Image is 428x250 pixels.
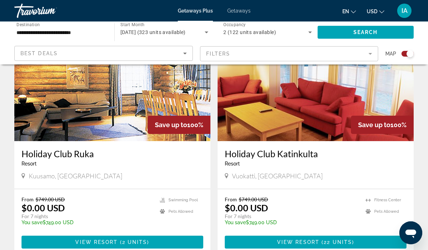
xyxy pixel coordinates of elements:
span: View Resort [75,239,118,245]
span: Save up to [155,121,187,129]
span: Resort [225,161,240,167]
span: Pets Allowed [168,209,193,214]
span: Kuusamo, [GEOGRAPHIC_DATA] [29,172,122,180]
span: Best Deals [20,51,58,56]
span: Destination [16,22,40,27]
span: ( ) [118,239,149,245]
a: Getaways Plus [178,8,213,14]
div: 100% [148,116,210,134]
p: $0.00 USD [225,202,268,213]
p: $749.00 USD [225,220,358,225]
span: From [225,196,237,202]
span: $749.00 USD [239,196,268,202]
button: View Resort(22 units) [225,236,406,249]
button: Search [318,26,414,39]
img: 3551I01X.jpg [14,27,210,141]
span: Swimming Pool [168,198,198,202]
p: $0.00 USD [22,202,65,213]
button: Change language [342,6,356,16]
button: User Menu [395,3,414,18]
span: From [22,196,34,202]
span: Pets Allowed [374,209,399,214]
button: Filter [200,46,379,62]
span: View Resort [277,239,319,245]
span: Fitness Center [374,198,401,202]
span: Start Month [120,22,144,27]
mat-select: Sort by [20,49,187,58]
span: [DATE] (323 units available) [120,29,186,35]
a: Getaways [227,8,251,14]
div: 100% [351,116,414,134]
a: Travorium [14,1,86,20]
p: $749.00 USD [22,220,153,225]
span: 22 units [324,239,352,245]
a: Holiday Club Katinkulta [225,148,406,159]
a: Holiday Club Ruka [22,148,203,159]
button: View Resort(2 units) [22,236,203,249]
p: For 7 nights [22,213,153,220]
span: IA [401,7,408,14]
span: Occupancy [223,22,246,27]
span: ( ) [319,239,354,245]
span: 2 units [122,239,147,245]
span: Save up to [358,121,390,129]
span: 2 (122 units available) [223,29,276,35]
span: Resort [22,161,37,167]
span: USD [367,9,377,14]
span: Map [385,49,396,59]
span: Vuokatti, [GEOGRAPHIC_DATA] [232,172,323,180]
span: Search [353,29,378,35]
img: 2247I01L.jpg [218,27,414,141]
span: You save [22,220,43,225]
span: $749.00 USD [35,196,65,202]
button: Change currency [367,6,384,16]
iframe: Button to launch messaging window [399,221,422,244]
span: You save [225,220,246,225]
p: For 7 nights [225,213,358,220]
span: en [342,9,349,14]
